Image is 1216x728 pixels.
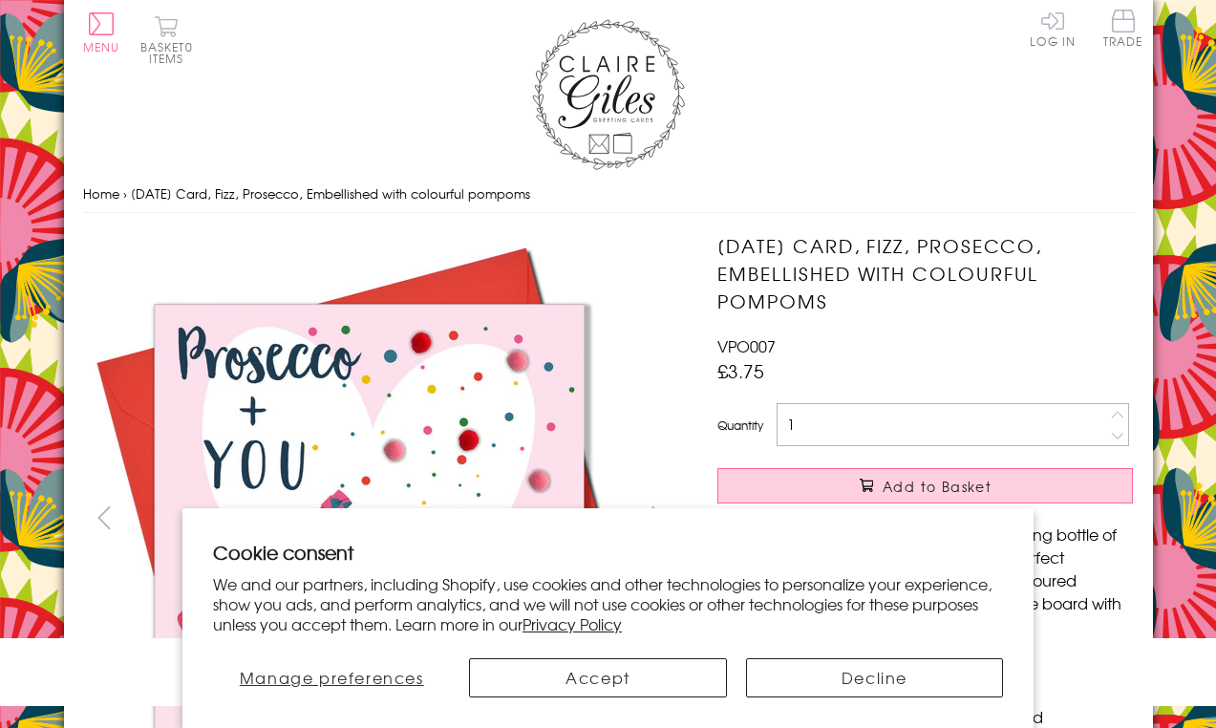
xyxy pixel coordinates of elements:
[1103,10,1143,47] span: Trade
[213,539,1003,566] h2: Cookie consent
[213,574,1003,633] p: We and our partners, including Shopify, use cookies and other technologies to personalize your ex...
[240,666,424,689] span: Manage preferences
[213,658,451,697] button: Manage preferences
[83,175,1134,214] nav: breadcrumbs
[532,19,685,170] img: Claire Giles Greetings Cards
[883,477,992,496] span: Add to Basket
[83,38,120,55] span: Menu
[83,12,120,53] button: Menu
[717,334,776,357] span: VPO007
[717,468,1133,503] button: Add to Basket
[1103,10,1143,51] a: Trade
[140,15,193,64] button: Basket0 items
[717,417,763,434] label: Quantity
[83,496,126,539] button: prev
[123,184,127,203] span: ›
[149,38,193,67] span: 0 items
[131,184,530,203] span: [DATE] Card, Fizz, Prosecco, Embellished with colourful pompoms
[717,357,764,384] span: £3.75
[83,184,119,203] a: Home
[746,658,1003,697] button: Decline
[717,232,1133,314] h1: [DATE] Card, Fizz, Prosecco, Embellished with colourful pompoms
[469,658,726,697] button: Accept
[636,496,679,539] button: next
[523,612,622,635] a: Privacy Policy
[1030,10,1076,47] a: Log In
